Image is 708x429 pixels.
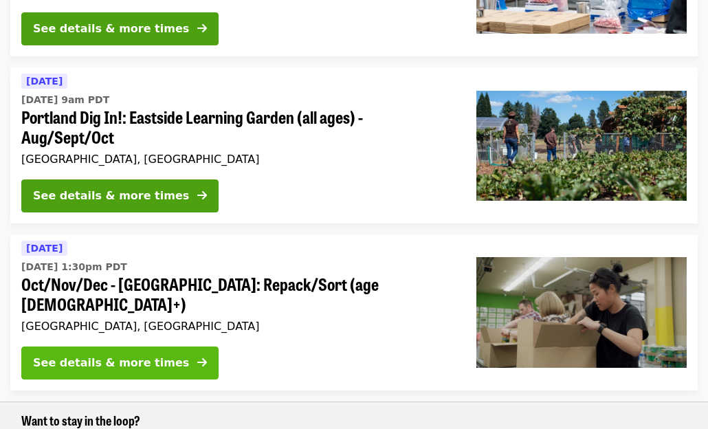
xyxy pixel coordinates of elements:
[26,243,63,254] span: [DATE]
[476,257,687,367] img: Oct/Nov/Dec - Portland: Repack/Sort (age 8+) organized by Oregon Food Bank
[197,189,207,202] i: arrow-right icon
[26,76,63,87] span: [DATE]
[33,188,189,204] div: See details & more times
[21,274,454,314] span: Oct/Nov/Dec - [GEOGRAPHIC_DATA]: Repack/Sort (age [DEMOGRAPHIC_DATA]+)
[476,91,687,201] img: Portland Dig In!: Eastside Learning Garden (all ages) - Aug/Sept/Oct organized by Oregon Food Bank
[21,153,454,166] div: [GEOGRAPHIC_DATA], [GEOGRAPHIC_DATA]
[21,320,454,333] div: [GEOGRAPHIC_DATA], [GEOGRAPHIC_DATA]
[21,179,219,212] button: See details & more times
[21,107,454,147] span: Portland Dig In!: Eastside Learning Garden (all ages) - Aug/Sept/Oct
[21,12,219,45] button: See details & more times
[197,22,207,35] i: arrow-right icon
[21,260,127,274] time: [DATE] 1:30pm PDT
[10,67,698,223] a: See details for "Portland Dig In!: Eastside Learning Garden (all ages) - Aug/Sept/Oct"
[10,234,698,390] a: See details for "Oct/Nov/Dec - Portland: Repack/Sort (age 8+)"
[21,93,109,107] time: [DATE] 9am PDT
[21,411,140,429] span: Want to stay in the loop?
[197,356,207,369] i: arrow-right icon
[21,346,219,379] button: See details & more times
[33,21,189,37] div: See details & more times
[33,355,189,371] div: See details & more times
